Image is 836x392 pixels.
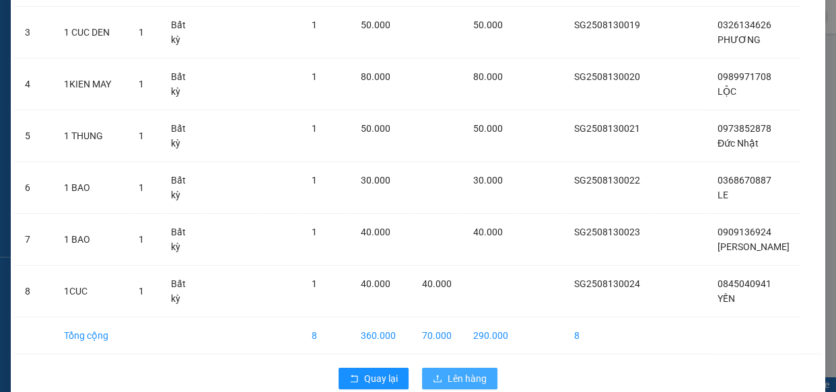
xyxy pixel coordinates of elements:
[718,190,728,200] span: LE
[718,278,771,289] span: 0845040941
[312,71,317,82] span: 1
[53,317,128,354] td: Tổng cộng
[473,227,503,237] span: 40.000
[53,110,128,162] td: 1 THUNG
[473,19,503,30] span: 50.000
[312,123,317,134] span: 1
[312,278,317,289] span: 1
[14,162,53,214] td: 6
[87,19,129,129] b: BIÊN NHẬN GỬI HÀNG HÓA
[160,7,204,58] td: Bất kỳ
[361,175,390,186] span: 30.000
[574,278,640,289] span: SG2508130024
[139,234,144,245] span: 1
[53,7,128,58] td: 1 CUC DEN
[361,123,390,134] span: 50.000
[361,278,390,289] span: 40.000
[473,123,503,134] span: 50.000
[312,175,317,186] span: 1
[339,368,409,389] button: rollbackQuay lại
[139,130,144,141] span: 1
[473,175,503,186] span: 30.000
[718,227,771,237] span: 0909136924
[139,27,144,38] span: 1
[718,241,790,252] span: [PERSON_NAME]
[364,371,398,386] span: Quay lại
[14,214,53,266] td: 7
[14,58,53,110] td: 4
[718,34,761,45] span: PHƯƠNG
[17,87,76,150] b: [PERSON_NAME]
[312,19,317,30] span: 1
[462,317,519,354] td: 290.000
[718,293,735,304] span: YẾN
[718,175,771,186] span: 0368670887
[160,214,204,266] td: Bất kỳ
[53,214,128,266] td: 1 BAO
[574,175,640,186] span: SG2508130022
[361,71,390,82] span: 80.000
[718,19,771,30] span: 0326134626
[349,374,359,385] span: rollback
[574,123,640,134] span: SG2508130021
[422,368,497,389] button: uploadLên hàng
[160,110,204,162] td: Bất kỳ
[422,278,452,289] span: 40.000
[312,227,317,237] span: 1
[113,64,185,81] li: (c) 2017
[53,58,128,110] td: 1KIEN MAY
[139,286,144,297] span: 1
[113,51,185,62] b: [DOMAIN_NAME]
[350,317,411,354] td: 360.000
[53,162,128,214] td: 1 BAO
[718,138,759,149] span: Đức Nhật
[718,71,771,82] span: 0989971708
[448,371,487,386] span: Lên hàng
[574,71,640,82] span: SG2508130020
[718,123,771,134] span: 0973852878
[160,58,204,110] td: Bất kỳ
[574,19,640,30] span: SG2508130019
[139,79,144,89] span: 1
[473,71,503,82] span: 80.000
[718,86,736,97] span: LỘC
[53,266,128,317] td: 1CUC
[301,317,350,354] td: 8
[14,266,53,317] td: 8
[361,227,390,237] span: 40.000
[14,110,53,162] td: 5
[411,317,462,354] td: 70.000
[160,266,204,317] td: Bất kỳ
[433,374,442,385] span: upload
[139,182,144,193] span: 1
[14,7,53,58] td: 3
[160,162,204,214] td: Bất kỳ
[574,227,640,237] span: SG2508130023
[563,317,651,354] td: 8
[361,19,390,30] span: 50.000
[146,17,178,49] img: logo.jpg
